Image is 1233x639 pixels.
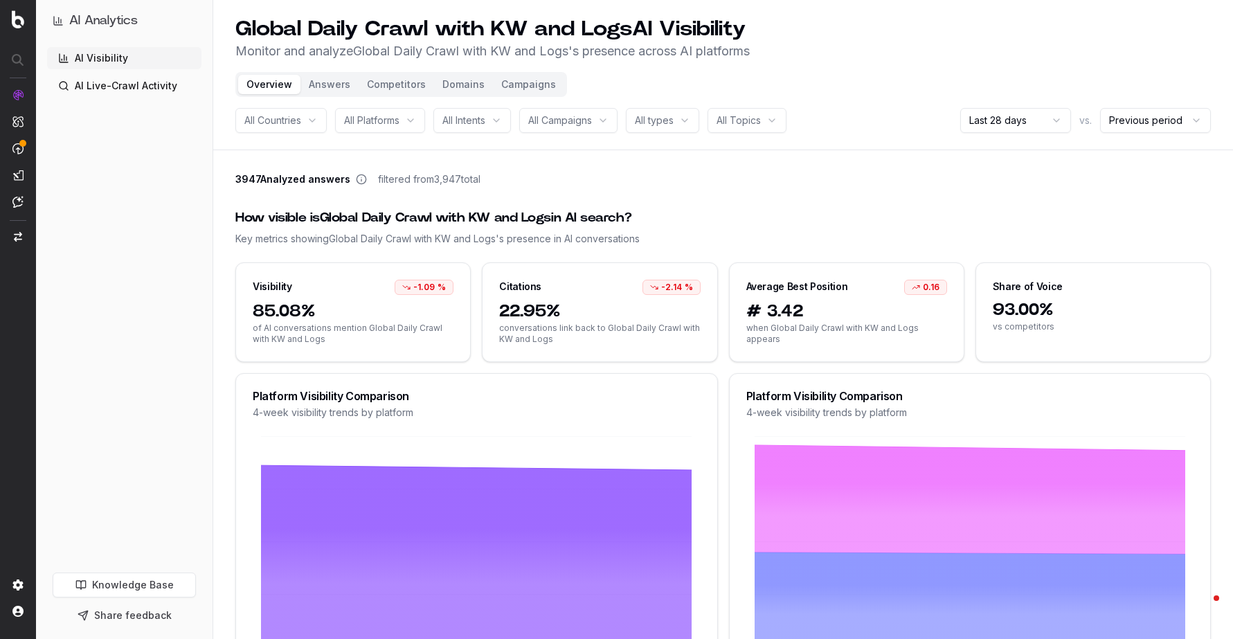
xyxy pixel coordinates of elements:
img: Setting [12,579,24,591]
div: Share of Voice [993,280,1063,294]
button: Overview [238,75,300,94]
iframe: Intercom live chat [1186,592,1219,625]
img: My account [12,606,24,617]
div: How visible is Global Daily Crawl with KW and Logs in AI search? [235,208,1211,228]
span: # 3.42 [746,300,947,323]
span: 22.95% [499,300,700,323]
span: 85.08% [253,300,453,323]
button: Campaigns [493,75,564,94]
span: conversations link back to Global Daily Crawl with KW and Logs [499,323,700,345]
div: Platform Visibility Comparison [253,390,701,402]
button: Share feedback [53,603,196,628]
div: -2.14 [642,280,701,295]
span: % [438,282,446,293]
img: Activation [12,143,24,154]
div: 4-week visibility trends by platform [746,406,1194,420]
div: Citations [499,280,541,294]
button: AI Analytics [53,11,196,30]
span: All Intents [442,114,485,127]
span: vs. [1079,114,1092,127]
div: Key metrics showing Global Daily Crawl with KW and Logs 's presence in AI conversations [235,232,1211,246]
img: Botify logo [12,10,24,28]
img: Assist [12,196,24,208]
span: % [685,282,693,293]
span: of AI conversations mention Global Daily Crawl with KW and Logs [253,323,453,345]
div: 4-week visibility trends by platform [253,406,701,420]
img: Switch project [14,232,22,242]
div: -1.09 [395,280,453,295]
span: 93.00% [993,299,1194,321]
a: AI Live-Crawl Activity [47,75,201,97]
span: vs competitors [993,321,1194,332]
button: Competitors [359,75,434,94]
span: All Platforms [344,114,399,127]
h1: Global Daily Crawl with KW and Logs AI Visibility [235,17,750,42]
span: when Global Daily Crawl with KW and Logs appears [746,323,947,345]
a: AI Visibility [47,47,201,69]
span: 3947 Analyzed answers [235,172,350,186]
p: Monitor and analyze Global Daily Crawl with KW and Logs 's presence across AI platforms [235,42,750,61]
div: Average Best Position [746,280,848,294]
span: filtered from 3,947 total [378,172,480,186]
img: Analytics [12,89,24,100]
h1: AI Analytics [69,11,138,30]
span: All Countries [244,114,301,127]
span: All Campaigns [528,114,592,127]
button: Answers [300,75,359,94]
div: 0.16 [904,280,947,295]
a: Knowledge Base [53,573,196,597]
img: Studio [12,170,24,181]
div: Visibility [253,280,292,294]
span: All Topics [717,114,761,127]
div: Platform Visibility Comparison [746,390,1194,402]
button: Domains [434,75,493,94]
img: Intelligence [12,116,24,127]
